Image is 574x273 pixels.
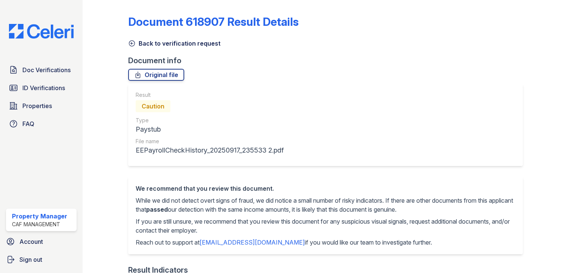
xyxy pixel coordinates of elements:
a: Properties [6,98,77,113]
a: Sign out [3,252,80,267]
div: Document info [128,55,529,66]
span: Sign out [19,255,42,264]
span: FAQ [22,119,34,128]
a: Document 618907 Result Details [128,15,299,28]
a: Account [3,234,80,249]
a: ID Verifications [6,80,77,95]
span: ID Verifications [22,83,65,92]
span: Account [19,237,43,246]
p: Reach out to support at if you would like our team to investigate further. [136,238,515,247]
img: CE_Logo_Blue-a8612792a0a2168367f1c8372b55b34899dd931a85d93a1a3d3e32e68fde9ad4.png [3,24,80,39]
p: While we did not detect overt signs of fraud, we did notice a small number of risky indicators. I... [136,196,515,214]
div: Property Manager [12,212,67,221]
a: Back to verification request [128,39,220,48]
iframe: chat widget [543,243,567,266]
a: Original file [128,69,184,81]
p: If you are still unsure, we recommend that you review this document for any suspicious visual sig... [136,217,515,235]
div: Result [136,91,284,99]
a: FAQ [6,116,77,131]
div: CAF Management [12,221,67,228]
a: Doc Verifications [6,62,77,77]
div: Paystub [136,124,284,135]
div: Type [136,117,284,124]
div: Caution [136,100,170,112]
div: We recommend that you review this document. [136,184,515,193]
span: Properties [22,101,52,110]
div: EEPayrollCheckHistory_20250917_235533 2.pdf [136,145,284,156]
a: [EMAIL_ADDRESS][DOMAIN_NAME] [200,239,305,246]
span: passed [146,206,168,213]
div: File name [136,138,284,145]
span: Doc Verifications [22,65,71,74]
